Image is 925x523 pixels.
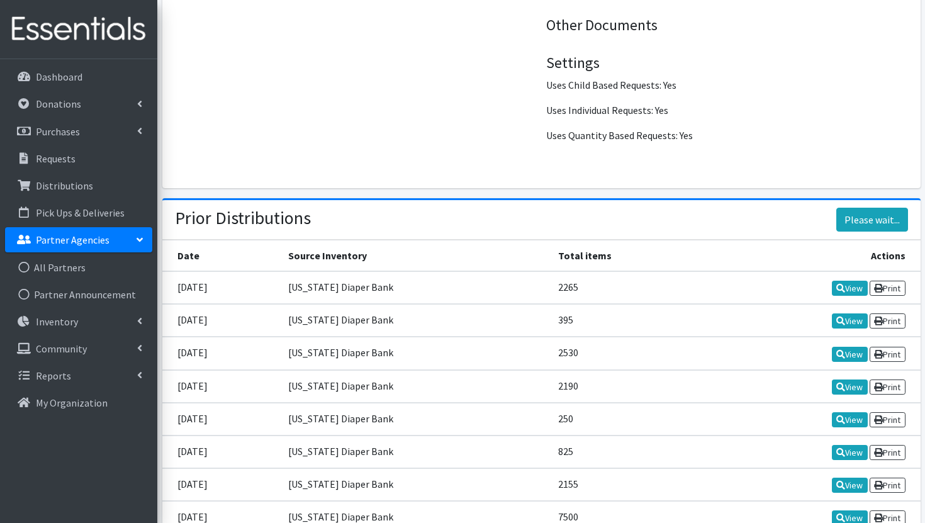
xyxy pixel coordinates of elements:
a: View [832,412,868,427]
td: [DATE] [162,337,281,369]
p: Uses Individual Requests: Yes [546,103,905,118]
td: [DATE] [162,370,281,403]
td: 2155 [551,468,705,501]
td: [DATE] [162,304,281,337]
a: View [832,281,868,296]
td: [US_STATE] Diaper Bank [281,403,551,436]
a: Partner Announcement [5,282,152,307]
h4: Other Documents [546,16,905,35]
img: HumanEssentials [5,8,152,50]
td: 395 [551,304,705,337]
a: My Organization [5,390,152,415]
a: Print [870,478,905,493]
th: Actions [705,240,921,272]
td: [DATE] [162,271,281,304]
a: Print [870,380,905,395]
td: [DATE] [162,436,281,468]
td: 2530 [551,337,705,369]
p: Uses Quantity Based Requests: Yes [546,128,905,143]
a: Print [870,281,905,296]
a: Purchases [5,119,152,144]
td: 2190 [551,370,705,403]
a: View [832,478,868,493]
td: [US_STATE] Diaper Bank [281,468,551,501]
p: My Organization [36,396,108,409]
p: Distributions [36,179,93,192]
p: Partner Agencies [36,233,109,246]
a: Community [5,336,152,361]
p: Dashboard [36,70,82,83]
td: [US_STATE] Diaper Bank [281,304,551,337]
a: View [832,445,868,460]
a: View [832,313,868,329]
a: Print [870,445,905,460]
a: Print [870,347,905,362]
td: [US_STATE] Diaper Bank [281,370,551,403]
a: Inventory [5,309,152,334]
h4: Settings [546,54,905,72]
p: Pick Ups & Deliveries [36,206,125,219]
a: Reports [5,363,152,388]
p: Purchases [36,125,80,138]
p: Requests [36,152,76,165]
a: Pick Ups & Deliveries [5,200,152,225]
a: Donations [5,91,152,116]
a: All Partners [5,255,152,280]
h2: Prior Distributions [175,208,311,229]
p: Community [36,342,87,355]
td: [US_STATE] Diaper Bank [281,337,551,369]
td: [DATE] [162,468,281,501]
th: Date [162,240,281,272]
a: Requests [5,146,152,171]
p: Donations [36,98,81,110]
a: View [832,380,868,395]
a: Partner Agencies [5,227,152,252]
p: Reports [36,369,71,382]
td: 250 [551,403,705,436]
th: Total items [551,240,705,272]
a: View [832,347,868,362]
a: Print [870,412,905,427]
td: 2265 [551,271,705,304]
td: [US_STATE] Diaper Bank [281,436,551,468]
a: Print [870,313,905,329]
a: Distributions [5,173,152,198]
a: Please wait... [836,208,908,232]
td: 825 [551,436,705,468]
p: Inventory [36,315,78,328]
a: Dashboard [5,64,152,89]
td: [US_STATE] Diaper Bank [281,271,551,304]
p: Uses Child Based Requests: Yes [546,77,905,93]
td: [DATE] [162,403,281,436]
th: Source Inventory [281,240,551,272]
